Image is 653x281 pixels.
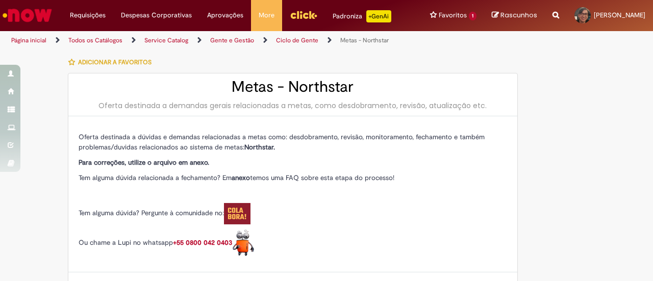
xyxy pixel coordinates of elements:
img: Lupi%20logo.pngx [232,229,255,257]
h2: Metas - Northstar [79,79,507,95]
div: Oferta destinada a demandas gerais relacionadas a metas, como desdobramento, revisão, atualização... [79,100,507,111]
span: Favoritos [439,10,467,20]
img: Colabora%20logo.pngx [224,203,250,224]
strong: anexo [232,173,250,182]
strong: Para correções, utilize o arquivo em anexo. [79,158,209,167]
a: +55 0800 042 0403 [173,238,255,247]
a: Colabora [224,209,250,217]
strong: Northstar. [244,143,275,151]
span: Aprovações [207,10,243,20]
span: Despesas Corporativas [121,10,192,20]
img: click_logo_yellow_360x200.png [290,7,317,22]
span: Tem alguma dúvida? Pergunte à comunidade no: [79,209,250,217]
span: [PERSON_NAME] [594,11,645,19]
span: More [259,10,274,20]
span: Adicionar a Favoritos [78,58,152,66]
span: 1 [469,12,476,20]
ul: Trilhas de página [8,31,428,50]
a: Ciclo de Gente [276,36,318,44]
img: ServiceNow [1,5,54,25]
a: Service Catalog [144,36,188,44]
span: Oferta destinada a dúvidas e demandas relacionadas a metas como: desdobramento, revisão, monitora... [79,133,485,151]
a: Todos os Catálogos [68,36,122,44]
a: Página inicial [11,36,46,44]
span: Requisições [70,10,106,20]
a: Gente e Gestão [210,36,254,44]
div: Padroniza [333,10,391,22]
p: +GenAi [366,10,391,22]
span: Ou chame a Lupi no whatsapp [79,238,255,247]
span: Rascunhos [500,10,537,20]
button: Adicionar a Favoritos [68,52,157,73]
a: Metas - Northstar [340,36,389,44]
span: Tem alguma dúvida relacionada a fechamento? Em temos uma FAQ sobre esta etapa do processo! [79,173,394,182]
a: Rascunhos [492,11,537,20]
